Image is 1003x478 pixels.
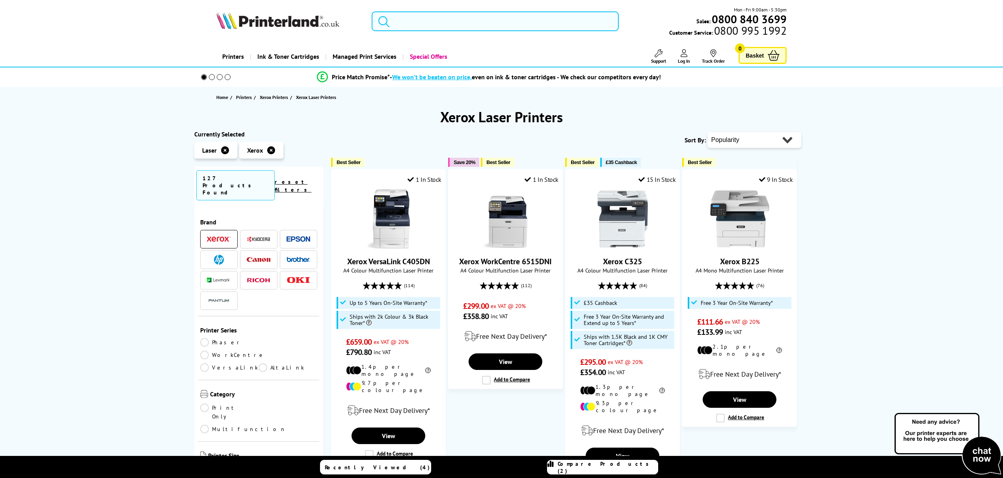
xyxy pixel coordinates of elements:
[711,15,787,23] a: 0800 840 3699
[296,94,336,100] span: Xerox Laser Printers
[247,275,270,285] a: Ricoh
[739,47,787,64] a: Basket 0
[454,159,475,165] span: Save 20%
[260,93,290,101] a: Xerox Printers
[359,242,418,250] a: Xerox VersaLink C405DN
[207,236,231,242] img: Xerox
[402,47,453,67] a: Special Offers
[710,189,769,248] img: Xerox B225
[701,300,773,306] span: Free 3 Year On-Site Warranty*
[200,363,259,372] a: VersaLink
[337,159,361,165] span: Best Seller
[725,328,742,336] span: inc VAT
[463,301,489,311] span: £299.00
[347,256,430,267] a: Xerox VersaLink C405DN
[893,412,1003,476] img: Open Live Chat window
[584,300,617,306] span: £35 Cashback
[332,73,390,81] span: Price Match Promise*
[682,158,716,167] button: Best Seller
[350,314,439,326] span: Ships with 2k Colour & 3k Black Toner*
[452,325,558,347] div: modal_delivery
[320,460,431,474] a: Recently Viewed (4)
[481,158,514,167] button: Best Seller
[678,58,690,64] span: Log In
[216,12,339,29] img: Printerland Logo
[608,368,625,376] span: inc VAT
[593,242,652,250] a: Xerox C325
[558,460,658,474] span: Compare Products (2)
[207,278,231,282] img: Lexmark
[710,242,769,250] a: Xerox B225
[469,353,542,370] a: View
[584,334,673,346] span: Ships with 1.5K Black and 1K CMY Toner Cartridges*
[580,400,665,414] li: 9.3p per colour page
[580,357,606,367] span: £295.00
[247,146,263,154] span: Xerox
[216,12,362,31] a: Printerland Logo
[200,425,286,433] a: Multifunction
[521,278,532,293] span: (112)
[491,302,526,310] span: ex VAT @ 20%
[214,255,224,265] img: HP
[491,312,508,320] span: inc VAT
[236,93,252,101] span: Printers
[603,256,642,267] a: Xerox C325
[565,158,599,167] button: Best Seller
[287,236,310,242] img: Epson
[202,146,217,154] span: Laser
[459,256,552,267] a: Xerox WorkCentre 6515DNI
[200,338,259,347] a: Phaser
[250,47,325,67] a: Ink & Toner Cartridges
[359,189,418,248] img: Xerox VersaLink C405DN
[200,390,208,398] img: Category
[759,176,793,183] div: 9 In Stock
[325,464,430,471] span: Recently Viewed (4)
[720,256,759,267] a: Xerox B225
[216,47,250,67] a: Printers
[287,255,310,265] a: Brother
[569,267,675,274] span: A4 Colour Multifunction Laser Printer
[200,326,318,334] span: Printer Series
[547,460,658,474] a: Compare Products (2)
[331,158,365,167] button: Best Seller
[190,70,788,84] li: modal_Promise
[697,317,723,327] span: £111.66
[325,47,402,67] a: Managed Print Services
[335,400,441,422] div: modal_delivery
[669,27,787,36] span: Customer Service:
[716,414,764,422] label: Add to Compare
[350,300,427,306] span: Up to 5 Years On-Site Warranty*
[335,267,441,274] span: A4 Colour Multifunction Laser Printer
[196,170,275,200] span: 127 Products Found
[247,257,270,262] img: Canon
[463,311,489,321] span: £358.80
[697,343,782,357] li: 2.1p per mono page
[571,159,595,165] span: Best Seller
[287,257,310,262] img: Brother
[486,159,510,165] span: Best Seller
[210,390,318,400] span: Category
[756,278,764,293] span: (76)
[678,49,690,64] a: Log In
[606,159,637,165] span: £35 Cashback
[651,58,666,64] span: Support
[259,363,317,372] a: AltaLink
[688,159,712,165] span: Best Seller
[580,383,665,398] li: 1.3p per mono page
[247,278,270,282] img: Ricoh
[352,428,425,444] a: View
[200,351,265,359] a: WorkCentre
[365,450,413,459] label: Add to Compare
[207,255,231,265] a: HP
[703,391,776,408] a: View
[476,189,535,248] img: Xerox WorkCentre 6515DNI
[207,296,231,305] img: Pantum
[247,236,270,242] img: Kyocera
[207,234,231,244] a: Xerox
[392,73,472,81] span: We won’t be beaten on price,
[194,130,324,138] div: Currently Selected
[404,278,415,293] span: (114)
[586,448,659,464] a: View
[346,379,431,394] li: 9.7p per colour page
[687,363,793,385] div: modal_delivery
